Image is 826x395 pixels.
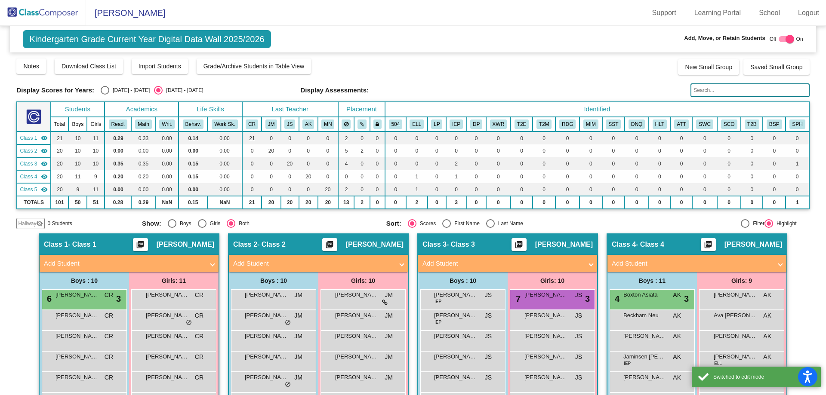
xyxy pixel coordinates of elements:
[511,170,533,183] td: 0
[490,119,507,129] button: XWR
[579,117,602,132] th: Math Intervention Tier 2B
[555,157,579,170] td: 0
[318,170,338,183] td: 0
[338,117,354,132] th: Keep away students
[101,86,203,95] mat-radio-group: Select an option
[786,132,809,144] td: 0
[625,157,649,170] td: 0
[763,117,786,132] th: Behavior Support Plan
[671,183,693,196] td: 0
[242,117,262,132] th: Chelsey Ruffcorn
[763,132,786,144] td: 0
[20,173,37,181] span: Class 4
[131,170,155,183] td: 0.20
[105,157,131,170] td: 0.35
[55,58,123,74] button: Download Class List
[302,119,314,129] button: AK
[752,6,787,20] a: School
[536,119,552,129] button: T2M
[338,102,385,117] th: Placement
[299,117,318,132] th: Amanda Kish
[299,144,318,157] td: 0
[446,144,467,157] td: 0
[321,119,334,129] button: MN
[741,170,763,183] td: 0
[41,173,48,180] mat-icon: visibility
[750,64,802,70] span: Saved Small Group
[385,183,406,196] td: 0
[385,144,406,157] td: 0
[559,119,576,129] button: RDG
[649,157,671,170] td: 0
[17,170,50,183] td: Amanda Kish - Class 4
[763,183,786,196] td: 0
[16,86,94,94] span: Display Scores for Years:
[354,144,370,157] td: 2
[671,117,693,132] th: Attendance Concerns
[467,132,486,144] td: 0
[486,157,511,170] td: 0
[579,132,602,144] td: 0
[602,144,625,157] td: 0
[203,63,305,70] span: Grade/Archive Students in Table View
[51,132,69,144] td: 21
[338,144,354,157] td: 5
[156,132,179,144] td: 0.00
[625,183,649,196] td: 0
[786,157,809,170] td: 1
[385,170,406,183] td: 0
[486,132,511,144] td: 0
[649,117,671,132] th: Health Issues/ Concerns
[51,117,69,132] th: Total
[671,170,693,183] td: 0
[299,183,318,196] td: 0
[533,117,555,132] th: Tier 2A Math
[406,157,428,170] td: 0
[406,144,428,157] td: 0
[284,119,296,129] button: JS
[68,132,87,144] td: 10
[446,170,467,183] td: 1
[511,144,533,157] td: 0
[389,119,403,129] button: 504
[68,183,87,196] td: 9
[385,157,406,170] td: 0
[649,144,671,157] td: 0
[786,117,809,132] th: Speech
[467,170,486,183] td: 0
[131,157,155,170] td: 0.35
[156,170,179,183] td: 0.00
[625,144,649,157] td: 0
[486,183,511,196] td: 0
[163,86,203,94] div: [DATE] - [DATE]
[109,119,128,129] button: Read.
[786,183,809,196] td: 0
[511,157,533,170] td: 0
[242,183,262,196] td: 0
[179,170,207,183] td: 0.15
[338,157,354,170] td: 4
[450,119,463,129] button: IEP
[602,183,625,196] td: 0
[583,119,598,129] button: MIM
[406,183,428,196] td: 1
[743,59,809,75] button: Saved Small Group
[301,86,369,94] span: Display Assessments:
[653,119,667,129] button: HLT
[87,183,105,196] td: 11
[741,157,763,170] td: 0
[791,6,826,20] a: Logout
[370,132,385,144] td: 0
[741,144,763,157] td: 0
[512,238,527,251] button: Print Students Details
[370,117,385,132] th: Keep with teacher
[607,255,786,272] mat-expansion-panel-header: Add Student
[299,157,318,170] td: 0
[207,132,242,144] td: 0.00
[23,30,271,48] span: Kindergarten Grade Current Year Digital Data Wall 2025/2026
[606,119,621,129] button: SST
[745,119,759,129] button: T2B
[17,183,50,196] td: Melissa Neal - Class 5
[467,144,486,157] td: 0
[41,135,48,141] mat-icon: visibility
